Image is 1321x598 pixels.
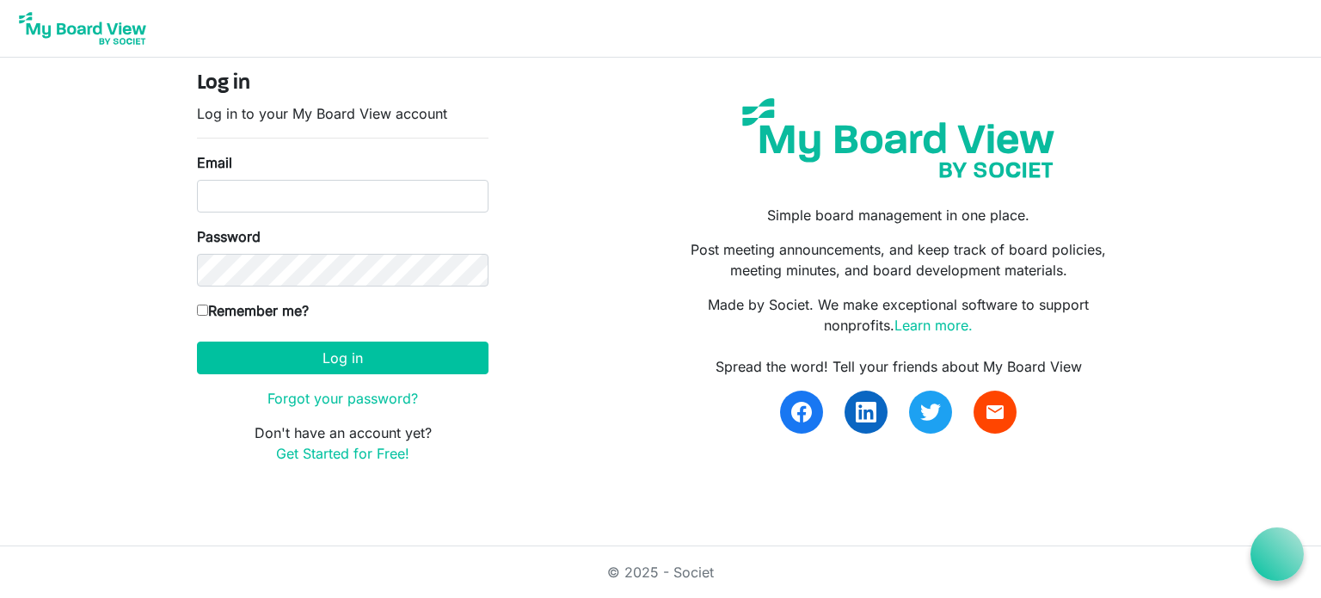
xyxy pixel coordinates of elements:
img: twitter.svg [920,402,941,422]
p: Post meeting announcements, and keep track of board policies, meeting minutes, and board developm... [673,239,1124,281]
label: Email [197,152,232,173]
label: Password [197,226,261,247]
p: Don't have an account yet? [197,422,488,464]
button: Log in [197,342,488,374]
a: © 2025 - Societ [607,564,714,581]
a: Learn more. [894,317,973,334]
a: email [974,391,1017,434]
h4: Log in [197,71,488,96]
a: Forgot your password? [267,390,418,407]
img: My Board View Logo [14,7,151,50]
label: Remember me? [197,300,309,321]
img: my-board-view-societ.svg [729,85,1067,191]
input: Remember me? [197,305,208,316]
a: Get Started for Free! [276,445,409,462]
p: Simple board management in one place. [673,205,1124,225]
img: linkedin.svg [856,402,876,422]
span: email [985,402,1005,422]
img: facebook.svg [791,402,812,422]
p: Made by Societ. We make exceptional software to support nonprofits. [673,294,1124,336]
p: Log in to your My Board View account [197,103,488,124]
div: Spread the word! Tell your friends about My Board View [673,356,1124,377]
